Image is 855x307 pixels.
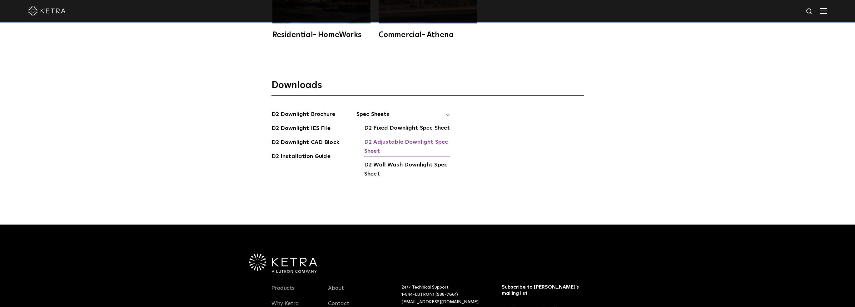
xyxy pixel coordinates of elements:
[249,253,317,273] img: Ketra-aLutronCo_White_RGB
[271,138,339,148] a: D2 Downlight CAD Block
[271,79,584,96] h3: Downloads
[379,31,477,39] div: Commercial- Athena
[271,124,331,134] a: D2 Downlight IES File
[271,285,295,299] a: Products
[28,6,66,16] img: ketra-logo-2019-white
[271,152,331,162] a: D2 Installation Guide
[401,292,458,296] a: 1-844-LUTRON1 (588-7661)
[364,124,450,134] a: D2 Fixed Downlight Spec Sheet
[401,284,486,306] p: 24/7 Technical Support:
[356,110,450,124] span: Spec Sheets
[364,138,450,157] a: D2 Adjustable Downlight Spec Sheet
[820,8,827,14] img: Hamburger%20Nav.svg
[364,161,450,180] a: D2 Wall Wash Downlight Spec Sheet
[502,284,582,297] h3: Subscribe to [PERSON_NAME]’s mailing list
[806,8,813,16] img: search icon
[272,31,370,39] div: Residential- HomeWorks
[328,285,344,299] a: About
[271,110,335,120] a: D2 Downlight Brochure
[401,300,479,304] a: [EMAIL_ADDRESS][DOMAIN_NAME]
